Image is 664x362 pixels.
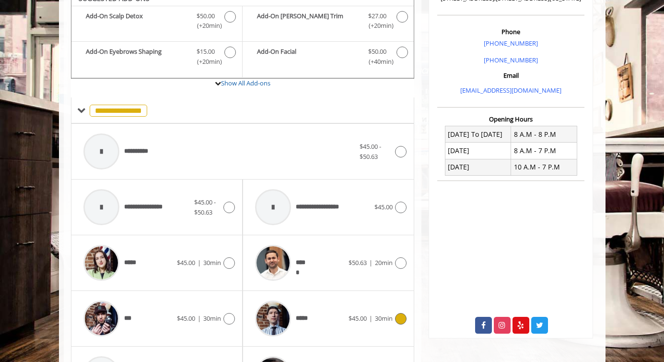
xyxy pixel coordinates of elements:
[484,56,538,64] a: [PHONE_NUMBER]
[375,258,393,267] span: 20min
[177,314,195,323] span: $45.00
[257,11,359,31] b: Add-On [PERSON_NAME] Trim
[360,142,381,161] span: $45.00 - $50.63
[197,47,215,57] span: $15.00
[375,314,393,323] span: 30min
[369,258,373,267] span: |
[257,47,359,67] b: Add-On Facial
[86,47,187,67] b: Add-On Eyebrows Shaping
[349,314,367,323] span: $45.00
[445,159,511,175] td: [DATE]
[203,258,221,267] span: 30min
[363,57,391,67] span: (+40min )
[368,47,386,57] span: $50.00
[221,79,270,87] a: Show All Add-ons
[511,126,577,143] td: 8 A.M - 8 P.M
[247,11,409,34] label: Add-On Beard Trim
[511,143,577,159] td: 8 A.M - 7 P.M
[369,314,373,323] span: |
[445,126,511,143] td: [DATE] To [DATE]
[191,57,220,67] span: (+20min )
[198,314,201,323] span: |
[349,258,367,267] span: $50.63
[511,159,577,175] td: 10 A.M - 7 P.M
[76,47,237,69] label: Add-On Eyebrows Shaping
[484,39,538,48] a: [PHONE_NUMBER]
[198,258,201,267] span: |
[76,11,237,34] label: Add-On Scalp Detox
[440,28,582,35] h3: Phone
[368,11,386,21] span: $27.00
[363,21,391,31] span: (+20min )
[445,143,511,159] td: [DATE]
[191,21,220,31] span: (+20min )
[440,72,582,79] h3: Email
[197,11,215,21] span: $50.00
[203,314,221,323] span: 30min
[247,47,409,69] label: Add-On Facial
[177,258,195,267] span: $45.00
[437,116,584,122] h3: Opening Hours
[86,11,187,31] b: Add-On Scalp Detox
[460,86,561,95] a: [EMAIL_ADDRESS][DOMAIN_NAME]
[374,203,393,211] span: $45.00
[194,198,216,217] span: $45.00 - $50.63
